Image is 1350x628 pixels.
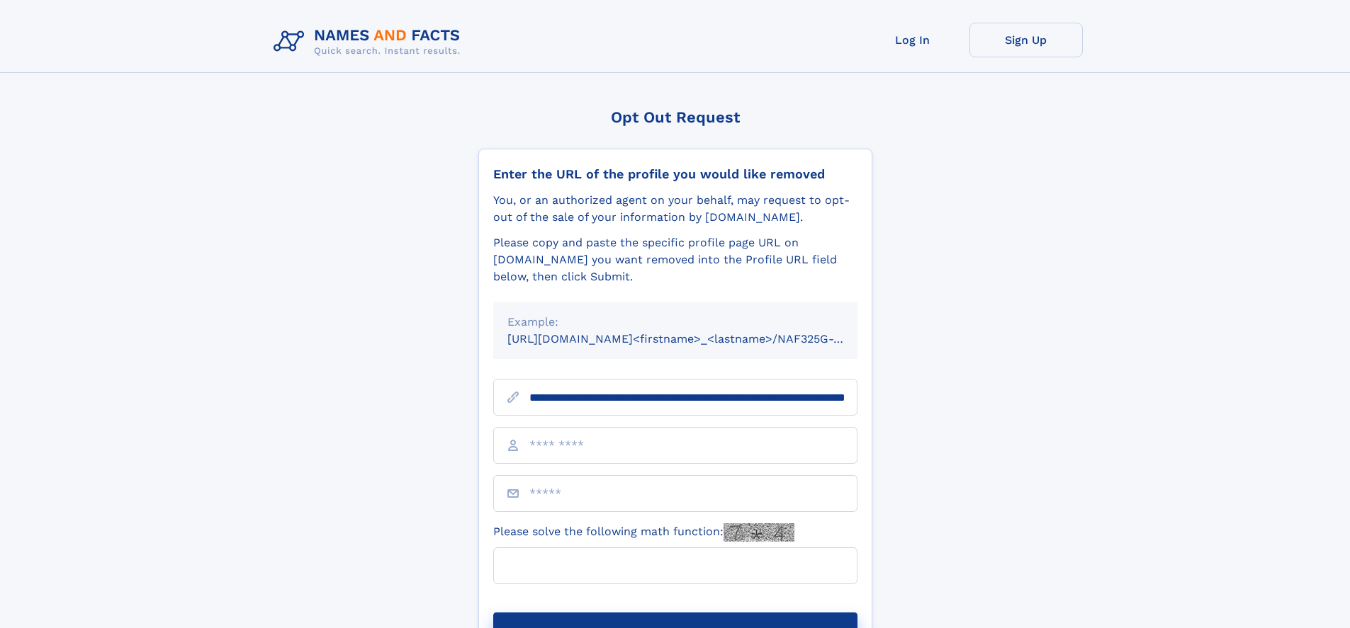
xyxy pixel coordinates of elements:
[493,192,857,226] div: You, or an authorized agent on your behalf, may request to opt-out of the sale of your informatio...
[856,23,969,57] a: Log In
[507,314,843,331] div: Example:
[969,23,1083,57] a: Sign Up
[507,332,884,346] small: [URL][DOMAIN_NAME]<firstname>_<lastname>/NAF325G-xxxxxxxx
[493,166,857,182] div: Enter the URL of the profile you would like removed
[478,108,872,126] div: Opt Out Request
[493,523,794,542] label: Please solve the following math function:
[268,23,472,61] img: Logo Names and Facts
[493,234,857,285] div: Please copy and paste the specific profile page URL on [DOMAIN_NAME] you want removed into the Pr...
